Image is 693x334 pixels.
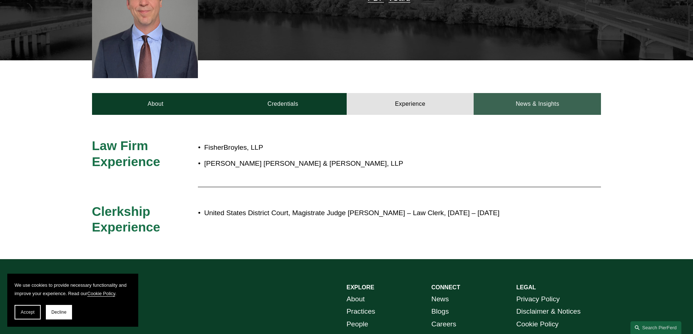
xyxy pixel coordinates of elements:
[92,204,160,234] span: Clerkship Experience
[347,93,474,115] a: Experience
[630,321,681,334] a: Search this site
[431,318,456,331] a: Careers
[51,310,67,315] span: Decline
[15,281,131,298] p: We use cookies to provide necessary functionality and improve your experience. Read our .
[431,293,449,306] a: News
[516,318,558,331] a: Cookie Policy
[431,305,449,318] a: Blogs
[431,284,460,290] strong: CONNECT
[347,318,369,331] a: People
[7,274,138,327] section: Cookie banner
[204,157,537,170] p: [PERSON_NAME] [PERSON_NAME] & [PERSON_NAME], LLP
[204,207,537,220] p: United States District Court, Magistrate Judge [PERSON_NAME] – Law Clerk, [DATE] – [DATE]
[347,305,375,318] a: Practices
[46,305,72,319] button: Decline
[347,293,365,306] a: About
[15,305,41,319] button: Accept
[347,284,374,290] strong: EXPLORE
[92,93,219,115] a: About
[516,293,559,306] a: Privacy Policy
[21,310,35,315] span: Accept
[87,291,115,296] a: Cookie Policy
[92,138,160,169] span: Law Firm Experience
[516,305,581,318] a: Disclaimer & Notices
[204,141,537,154] p: FisherBroyles, LLP
[219,93,347,115] a: Credentials
[516,284,536,290] strong: LEGAL
[474,93,601,115] a: News & Insights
